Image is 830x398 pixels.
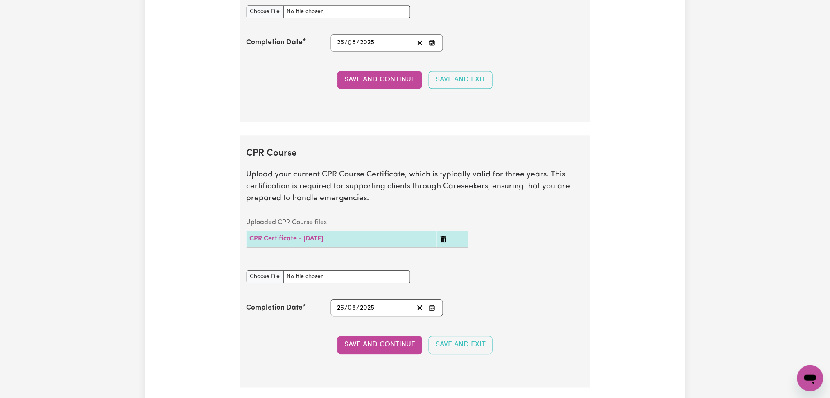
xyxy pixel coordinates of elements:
button: Save and Exit [429,336,493,354]
h2: CPR Course [247,148,584,159]
button: Clear date [414,37,426,48]
span: / [345,304,348,312]
span: 0 [348,39,352,46]
span: 0 [348,305,352,311]
button: Enter the Completion Date of your First Aid Course [426,37,438,48]
span: / [345,39,348,46]
button: Save and Continue [337,71,422,89]
button: Save and Exit [429,71,493,89]
input: -- [337,302,345,313]
input: ---- [360,37,375,48]
p: Upload your current CPR Course Certificate, which is typically valid for three years. This certif... [247,169,584,204]
button: Delete CPR Certificate - 26/08/2025 [440,234,447,244]
iframe: Button to launch messaging window [797,365,823,391]
label: Completion Date [247,303,303,313]
label: Completion Date [247,37,303,48]
span: / [357,39,360,46]
input: -- [337,37,345,48]
input: ---- [360,302,375,313]
button: Save and Continue [337,336,422,354]
a: CPR Certificate - [DATE] [250,235,323,242]
button: Enter the Completion Date of your CPR Course [426,302,438,313]
caption: Uploaded CPR Course files [247,214,468,231]
span: / [357,304,360,312]
input: -- [348,302,357,313]
input: -- [348,37,357,48]
button: Clear date [414,302,426,313]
